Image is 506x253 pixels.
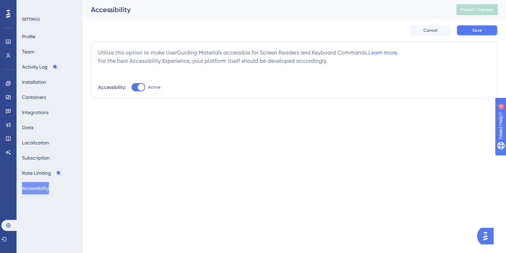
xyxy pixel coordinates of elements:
[22,106,49,119] button: Integrations
[22,61,58,73] button: Activity Log
[423,28,438,33] span: Cancel
[22,30,35,43] button: Profile
[148,84,160,90] span: Active
[22,121,33,134] button: Data
[22,17,78,22] div: SETTINGS
[98,83,126,91] div: Accessibility:
[22,182,49,194] button: Accessibility
[22,167,61,179] button: Rate Limiting
[91,5,439,14] div: Accessibility
[456,25,498,36] button: Save
[22,76,46,88] button: Installation
[98,49,491,65] div: Utilize this option to make UserGuiding Materials accessible for Screen Readers and Keyboard Comm...
[22,136,49,149] button: Localization
[16,2,43,10] span: Need Help?
[456,4,498,15] button: Publish Changes
[22,152,50,164] button: Subscription
[461,7,494,12] span: Publish Changes
[477,226,498,246] iframe: UserGuiding AI Assistant Launcher
[410,25,451,36] button: Cancel
[22,91,46,103] button: Containers
[22,45,34,58] button: Team
[368,49,398,56] a: Learn more.
[472,28,482,33] span: Save
[48,3,50,9] div: 4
